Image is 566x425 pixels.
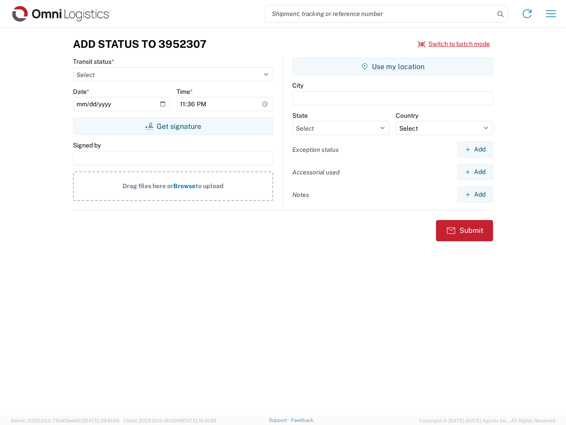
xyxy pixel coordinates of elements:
[11,418,119,423] span: Server: 2025.20.0-710e05ee653
[419,417,555,425] span: Copyright © [DATE]-[DATE] Agistix Inc., All Rights Reserved
[292,81,303,89] label: City
[292,168,340,176] label: Accessorial used
[73,88,89,96] label: Date
[292,146,339,154] label: Exception status
[292,191,309,199] label: Notes
[265,5,494,22] input: Shipment, tracking or reference number
[195,182,224,189] span: to upload
[457,186,493,203] button: Add
[182,418,216,423] span: [DATE] 10:16:38
[457,141,493,158] button: Add
[291,417,314,423] a: Feedback
[292,58,493,75] button: Use my location
[84,418,119,423] span: [DATE] 09:51:04
[73,58,114,66] label: Transit status
[176,88,193,96] label: Time
[173,182,195,189] span: Browse
[436,220,493,241] button: Submit
[418,37,490,51] button: Switch to batch mode
[269,417,291,423] a: Support
[73,117,273,135] button: Get signature
[396,112,418,120] label: Country
[123,418,216,423] span: Client: 2025.20.0-8b113f4
[122,182,173,189] span: Drag files here or
[292,112,308,120] label: State
[457,164,493,180] button: Add
[73,141,101,149] label: Signed by
[73,38,207,50] h3: Add Status to 3952307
